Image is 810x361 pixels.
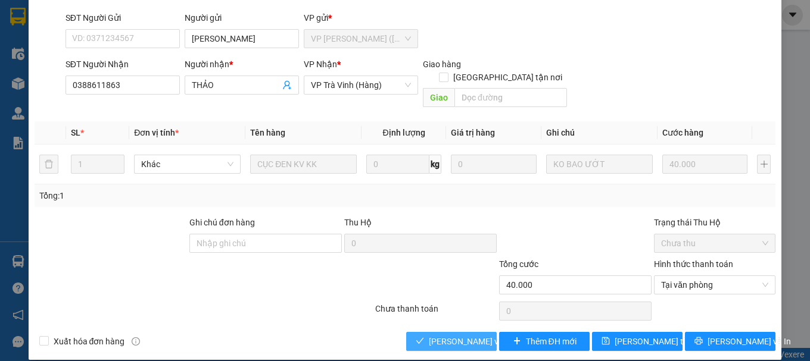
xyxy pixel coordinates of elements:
[513,337,521,346] span: plus
[423,88,454,107] span: Giao
[64,64,99,76] span: anh đào
[423,59,461,69] span: Giao hàng
[757,155,771,174] button: plus
[451,155,537,174] input: 0
[694,337,703,346] span: printer
[383,128,425,137] span: Định lượng
[454,88,567,107] input: Dọc đường
[134,128,179,137] span: Đơn vị tính
[304,11,418,24] div: VP gửi
[406,332,497,351] button: check[PERSON_NAME] và Giao hàng
[541,121,658,145] th: Ghi chú
[5,77,29,89] span: GIAO:
[344,218,372,227] span: Thu Hộ
[49,335,130,348] span: Xuất hóa đơn hàng
[429,335,543,348] span: [PERSON_NAME] và Giao hàng
[429,155,441,174] span: kg
[662,128,703,137] span: Cước hàng
[311,76,411,94] span: VP Trà Vinh (Hàng)
[148,23,171,34] span: hai lý
[5,64,99,76] span: 0358991918 -
[654,259,733,269] label: Hình thức thanh toán
[39,155,58,174] button: delete
[40,7,138,18] strong: BIÊN NHẬN GỬI HÀNG
[526,335,577,348] span: Thêm ĐH mới
[250,128,285,137] span: Tên hàng
[5,40,174,62] p: NHẬN:
[374,302,498,323] div: Chưa thanh toán
[66,11,180,24] div: SĐT Người Gửi
[499,259,538,269] span: Tổng cước
[141,155,233,173] span: Khác
[662,155,748,174] input: 0
[66,58,180,71] div: SĐT Người Nhận
[451,128,495,137] span: Giá trị hàng
[708,335,791,348] span: [PERSON_NAME] và In
[132,337,140,346] span: info-circle
[250,155,357,174] input: VD: Bàn, Ghế
[499,332,590,351] button: plusThêm ĐH mới
[71,128,80,137] span: SL
[39,189,314,202] div: Tổng: 1
[311,30,411,48] span: VP Trần Phú (Hàng)
[185,58,299,71] div: Người nhận
[416,337,424,346] span: check
[185,11,299,24] div: Người gửi
[615,335,710,348] span: [PERSON_NAME] thay đổi
[685,332,775,351] button: printer[PERSON_NAME] và In
[189,234,342,253] input: Ghi chú đơn hàng
[5,40,120,62] span: VP [PERSON_NAME] ([GEOGRAPHIC_DATA])
[546,155,653,174] input: Ghi Chú
[661,234,768,252] span: Chưa thu
[282,80,292,90] span: user-add
[5,23,174,34] p: GỬI:
[24,23,171,34] span: VP [PERSON_NAME] (Hàng) -
[654,216,775,229] div: Trạng thái Thu Hộ
[448,71,567,84] span: [GEOGRAPHIC_DATA] tận nơi
[592,332,683,351] button: save[PERSON_NAME] thay đổi
[661,276,768,294] span: Tại văn phòng
[602,337,610,346] span: save
[189,218,255,227] label: Ghi chú đơn hàng
[304,59,337,69] span: VP Nhận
